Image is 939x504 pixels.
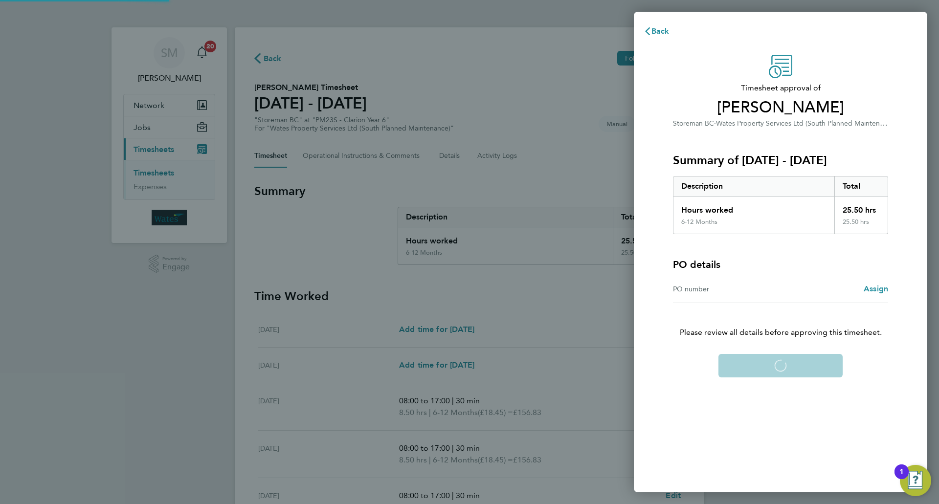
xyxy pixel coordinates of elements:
span: [PERSON_NAME] [673,98,888,117]
span: Assign [864,284,888,293]
div: Total [834,176,888,196]
button: Back [634,22,679,41]
button: Open Resource Center, 1 new notification [900,465,931,496]
a: Assign [864,283,888,295]
p: Please review all details before approving this timesheet. [661,303,900,338]
h3: Summary of [DATE] - [DATE] [673,153,888,168]
div: 25.50 hrs [834,218,888,234]
span: Back [651,26,670,36]
div: Summary of 26 Jul - 01 Aug 2025 [673,176,888,234]
div: 25.50 hrs [834,197,888,218]
span: · [714,119,716,128]
span: Timesheet approval of [673,82,888,94]
h4: PO details [673,258,720,271]
span: Storeman BC [673,119,714,128]
div: 6-12 Months [681,218,717,226]
div: Hours worked [673,197,834,218]
span: Wates Property Services Ltd (South Planned Maintenance) [716,118,896,128]
div: 1 [899,472,904,484]
div: Description [673,176,834,196]
div: PO number [673,283,781,295]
